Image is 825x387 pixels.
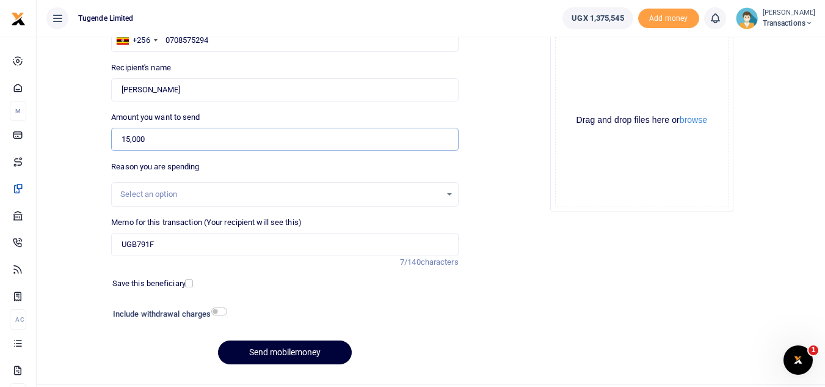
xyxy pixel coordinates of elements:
input: Loading name... [111,78,458,101]
div: Select an option [120,188,440,201]
a: UGX 1,375,545 [562,7,633,29]
input: Enter extra information [111,233,458,256]
small: [PERSON_NAME] [763,8,815,18]
span: Tugende Limited [73,13,139,24]
div: Drag and drop files here or [556,114,728,126]
span: Transactions [763,18,815,29]
input: UGX [111,128,458,151]
a: profile-user [PERSON_NAME] Transactions [736,7,815,29]
li: M [10,101,26,121]
span: UGX 1,375,545 [572,12,623,24]
a: Add money [638,13,699,22]
img: logo-small [11,12,26,26]
span: Add money [638,9,699,29]
a: logo-small logo-large logo-large [11,13,26,23]
span: characters [421,257,459,267]
button: browse [680,116,707,124]
button: Send mobilemoney [218,341,352,364]
label: Memo for this transaction (Your recipient will see this) [111,216,302,229]
iframe: Intercom live chat [783,345,813,375]
label: Save this beneficiary [112,278,186,290]
li: Ac [10,309,26,330]
span: 1 [809,345,818,355]
h6: Include withdrawal charges [113,309,222,319]
li: Wallet ballance [558,7,638,29]
input: Enter phone number [111,29,458,52]
div: +256 [133,34,150,46]
li: Toup your wallet [638,9,699,29]
span: 7/140 [400,257,421,267]
label: Recipient's name [111,62,171,74]
label: Amount you want to send [111,111,200,123]
label: Reason you are spending [111,161,199,173]
img: profile-user [736,7,758,29]
div: Uganda: +256 [112,29,161,51]
div: File Uploader [550,29,733,212]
